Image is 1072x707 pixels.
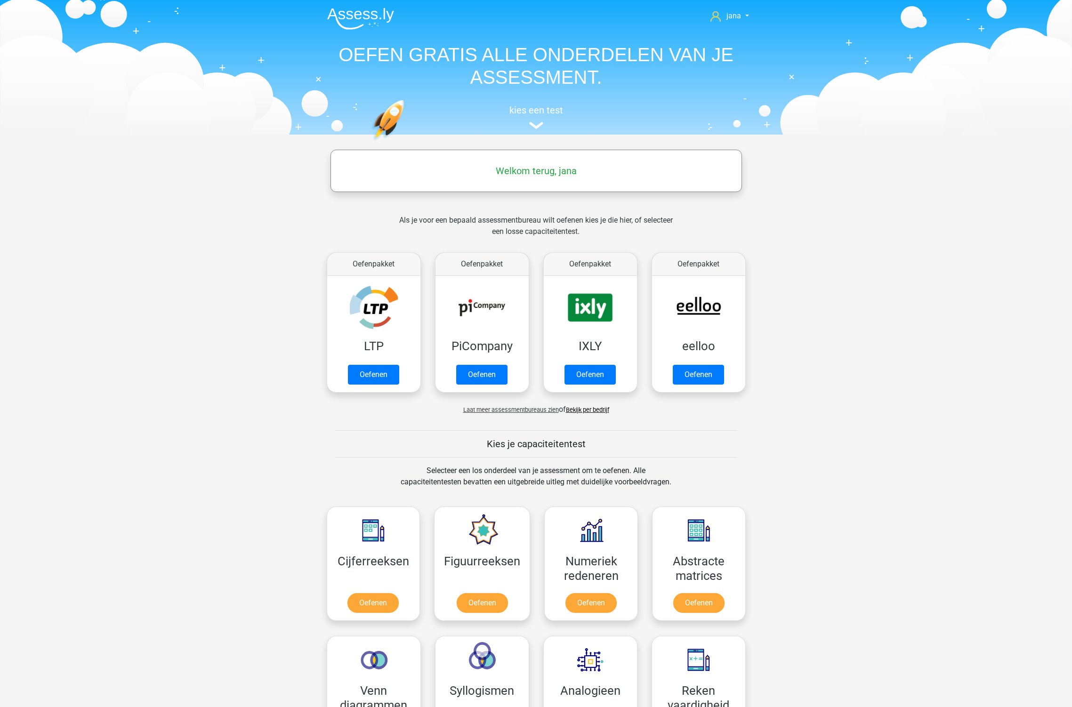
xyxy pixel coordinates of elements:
a: Oefenen [457,593,508,613]
h1: OEFEN GRATIS ALLE ONDERDELEN VAN JE ASSESSMENT. [320,43,753,88]
a: Oefenen [348,365,399,385]
div: Als je voor een bepaald assessmentbureau wilt oefenen kies je die hier, of selecteer een losse ca... [392,215,680,249]
h5: Welkom terug, jana [335,165,737,177]
img: Assessly [327,8,394,30]
span: jana [726,11,741,20]
h5: kies een test [320,104,753,116]
a: kies een test [320,104,753,129]
a: Oefenen [673,365,724,385]
a: Oefenen [673,593,725,613]
h5: Kies je capaciteitentest [335,438,737,450]
a: Oefenen [456,365,508,385]
span: Laat meer assessmentbureaus zien [463,406,559,413]
div: of [320,396,753,415]
img: assessment [529,122,543,129]
a: Oefenen [347,593,399,613]
img: oefenen [371,100,441,185]
a: jana [707,10,752,22]
a: Oefenen [564,365,616,385]
a: Bekijk per bedrijf [566,406,609,413]
a: Oefenen [565,593,617,613]
div: Selecteer een los onderdeel van je assessment om te oefenen. Alle capaciteitentesten bevatten een... [392,465,680,499]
